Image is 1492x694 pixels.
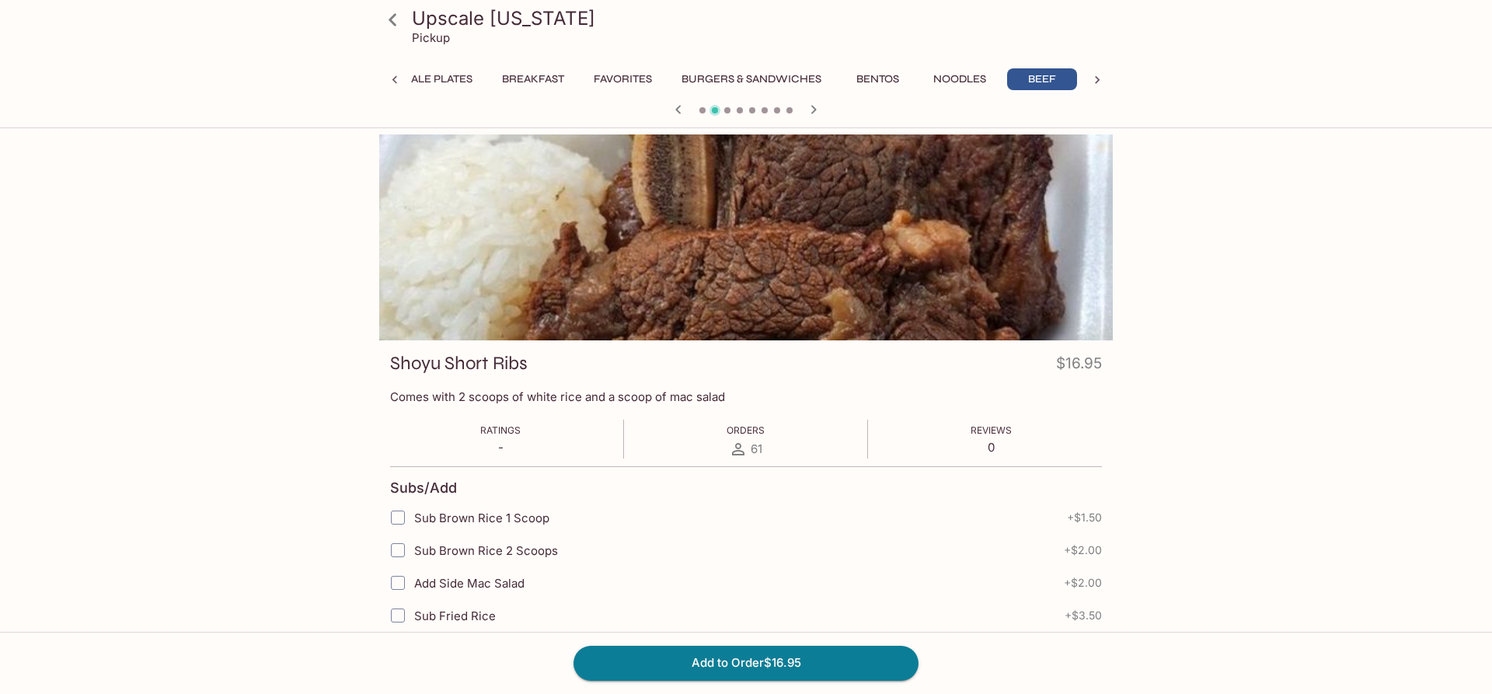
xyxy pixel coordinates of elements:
[751,441,762,456] span: 61
[390,389,1102,404] p: Comes with 2 scoops of white rice and a scoop of mac salad
[1007,68,1077,90] button: Beef
[1067,511,1102,524] span: + $1.50
[573,646,919,680] button: Add to Order$16.95
[971,424,1012,436] span: Reviews
[390,480,457,497] h4: Subs/Add
[480,440,521,455] p: -
[673,68,830,90] button: Burgers & Sandwiches
[414,576,525,591] span: Add Side Mac Salad
[1065,609,1102,622] span: + $3.50
[727,424,765,436] span: Orders
[585,68,661,90] button: Favorites
[414,609,496,623] span: Sub Fried Rice
[925,68,995,90] button: Noodles
[379,134,1113,340] div: Shoyu Short Ribs
[412,6,1107,30] h3: Upscale [US_STATE]
[1056,351,1102,382] h4: $16.95
[1064,577,1102,589] span: + $2.00
[1064,544,1102,556] span: + $2.00
[414,543,558,558] span: Sub Brown Rice 2 Scoops
[390,351,528,375] h3: Shoyu Short Ribs
[480,424,521,436] span: Ratings
[493,68,573,90] button: Breakfast
[842,68,912,90] button: Bentos
[971,440,1012,455] p: 0
[412,30,450,45] p: Pickup
[414,511,549,525] span: Sub Brown Rice 1 Scoop
[372,68,481,90] button: UPSCALE Plates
